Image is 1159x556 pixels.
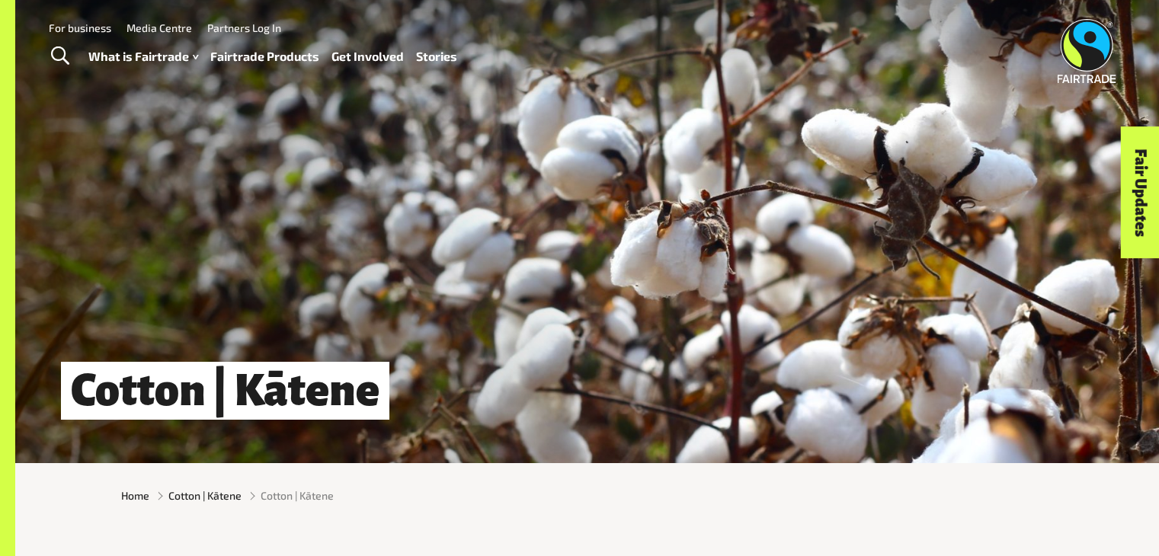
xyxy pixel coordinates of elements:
a: Toggle Search [41,37,78,75]
a: Stories [416,46,457,68]
a: For business [49,21,111,34]
a: Get Involved [331,46,404,68]
a: Fairtrade Products [210,46,319,68]
a: Partners Log In [207,21,281,34]
a: Home [121,487,149,503]
h1: Cotton | Kātene [61,362,389,420]
a: What is Fairtrade [88,46,198,68]
a: Media Centre [126,21,192,34]
a: Cotton | Kātene [168,487,242,503]
img: Fairtrade Australia New Zealand logo [1058,19,1116,83]
span: Cotton | Kātene [261,487,334,503]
